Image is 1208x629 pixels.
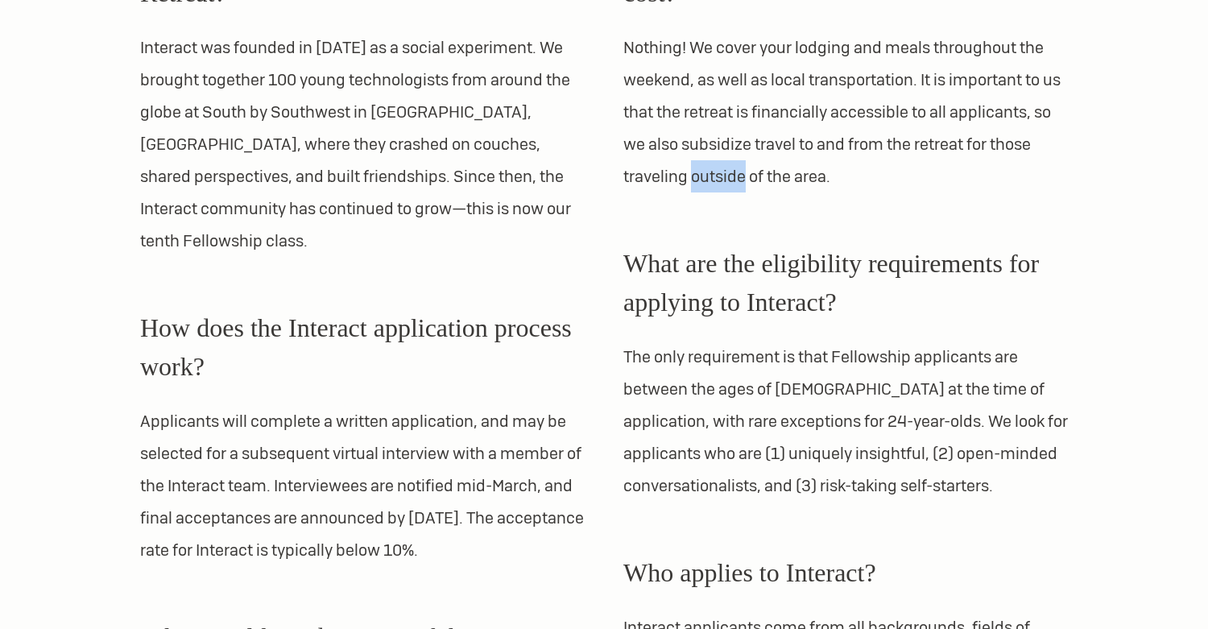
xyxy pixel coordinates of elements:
[140,31,585,257] p: Interact was founded in [DATE] as a social experiment. We brought together 100 young technologist...
[140,405,585,566] p: Applicants will complete a written application, and may be selected for a subsequent virtual inte...
[623,31,1068,192] p: Nothing! We cover your lodging and meals throughout the weekend, as well as local transportation....
[623,553,1068,592] h3: Who applies to Interact?
[623,244,1068,321] h3: What are the eligibility requirements for applying to Interact?
[140,308,585,386] h3: How does the Interact application process work?
[623,341,1068,502] p: The only requirement is that Fellowship applicants are between the ages of [DEMOGRAPHIC_DATA] at ...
